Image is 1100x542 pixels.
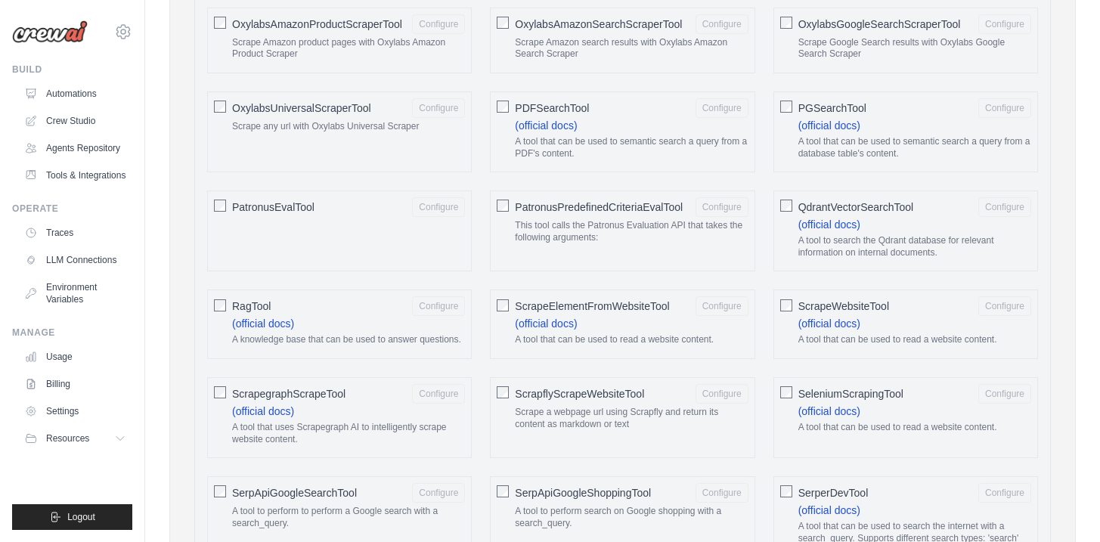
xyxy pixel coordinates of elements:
[18,163,132,187] a: Tools & Integrations
[696,14,748,34] button: OxylabsAmazonSearchScraperTool Scrape Amazon search results with Oxylabs Amazon Search Scraper
[232,422,465,445] p: A tool that uses Scrapegraph AI to intelligently scrape website content.
[12,20,88,43] img: Logo
[798,37,1031,60] p: Scrape Google Search results with Oxylabs Google Search Scraper
[232,299,271,314] span: RagTool
[515,119,577,132] a: (official docs)
[978,384,1031,404] button: SeleniumScrapingTool (official docs) A tool that can be used to read a website content.
[46,432,89,444] span: Resources
[515,17,682,32] span: OxylabsAmazonSearchScraperTool
[515,220,748,243] p: This tool calls the Patronus Evaluation API that takes the following arguments:
[12,203,132,215] div: Operate
[798,334,1031,346] p: A tool that can be used to read a website content.
[18,136,132,160] a: Agents Repository
[18,345,132,369] a: Usage
[515,334,748,346] p: A tool that can be used to read a website content.
[798,299,889,314] span: ScrapeWebsiteTool
[18,372,132,396] a: Billing
[515,200,683,215] span: PatronusPredefinedCriteriaEvalTool
[978,98,1031,118] button: PGSearchTool (official docs) A tool that can be used to semantic search a query from a database t...
[515,407,748,430] p: Scrape a webpage url using Scrapfly and return its content as markdown or text
[978,296,1031,316] button: ScrapeWebsiteTool (official docs) A tool that can be used to read a website content.
[696,197,748,217] button: PatronusPredefinedCriteriaEvalTool This tool calls the Patronus Evaluation API that takes the fol...
[232,506,465,529] p: A tool to perform to perform a Google search with a search_query.
[515,37,748,60] p: Scrape Amazon search results with Oxylabs Amazon Search Scraper
[412,197,465,217] button: PatronusEvalTool
[412,98,465,118] button: OxylabsUniversalScraperTool Scrape any url with Oxylabs Universal Scraper
[798,136,1031,160] p: A tool that can be used to semantic search a query from a database table's content.
[232,17,402,32] span: OxylabsAmazonProductScraperTool
[978,483,1031,503] button: SerperDevTool (official docs) A tool that can be used to search the internet with a search_query....
[412,296,465,316] button: RagTool (official docs) A knowledge base that can be used to answer questions.
[798,317,860,330] a: (official docs)
[696,296,748,316] button: ScrapeElementFromWebsiteTool (official docs) A tool that can be used to read a website content.
[412,384,465,404] button: ScrapegraphScrapeTool (official docs) A tool that uses Scrapegraph AI to intelligently scrape web...
[18,275,132,311] a: Environment Variables
[978,197,1031,217] button: QdrantVectorSearchTool (official docs) A tool to search the Qdrant database for relevant informat...
[18,82,132,106] a: Automations
[232,405,294,417] a: (official docs)
[12,63,132,76] div: Build
[798,422,1031,434] p: A tool that can be used to read a website content.
[232,37,465,60] p: Scrape Amazon product pages with Oxylabs Amazon Product Scraper
[232,101,371,116] span: OxylabsUniversalScraperTool
[232,317,294,330] a: (official docs)
[798,386,903,401] span: SeleniumScrapingTool
[232,121,465,133] p: Scrape any url with Oxylabs Universal Scraper
[798,235,1031,259] p: A tool to search the Qdrant database for relevant information on internal documents.
[798,485,869,500] span: SerperDevTool
[18,248,132,272] a: LLM Connections
[798,17,961,32] span: OxylabsGoogleSearchScraperTool
[18,109,132,133] a: Crew Studio
[696,384,748,404] button: ScrapflyScrapeWebsiteTool Scrape a webpage url using Scrapfly and return its content as markdown ...
[412,14,465,34] button: OxylabsAmazonProductScraperTool Scrape Amazon product pages with Oxylabs Amazon Product Scraper
[412,483,465,503] button: SerpApiGoogleSearchTool A tool to perform to perform a Google search with a search_query.
[696,483,748,503] button: SerpApiGoogleShoppingTool A tool to perform search on Google shopping with a search_query.
[515,317,577,330] a: (official docs)
[18,399,132,423] a: Settings
[515,136,748,160] p: A tool that can be used to semantic search a query from a PDF's content.
[515,386,644,401] span: ScrapflyScrapeWebsiteTool
[12,504,132,530] button: Logout
[18,221,132,245] a: Traces
[232,386,345,401] span: ScrapegraphScrapeTool
[798,405,860,417] a: (official docs)
[12,327,132,339] div: Manage
[515,485,651,500] span: SerpApiGoogleShoppingTool
[18,426,132,451] button: Resources
[978,14,1031,34] button: OxylabsGoogleSearchScraperTool Scrape Google Search results with Oxylabs Google Search Scraper
[232,334,465,346] p: A knowledge base that can be used to answer questions.
[515,299,669,314] span: ScrapeElementFromWebsiteTool
[798,218,860,231] a: (official docs)
[798,504,860,516] a: (official docs)
[696,98,748,118] button: PDFSearchTool (official docs) A tool that can be used to semantic search a query from a PDF's con...
[515,101,589,116] span: PDFSearchTool
[798,119,860,132] a: (official docs)
[232,485,357,500] span: SerpApiGoogleSearchTool
[798,200,914,215] span: QdrantVectorSearchTool
[232,200,315,215] span: PatronusEvalTool
[798,101,866,116] span: PGSearchTool
[515,506,748,529] p: A tool to perform search on Google shopping with a search_query.
[67,511,95,523] span: Logout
